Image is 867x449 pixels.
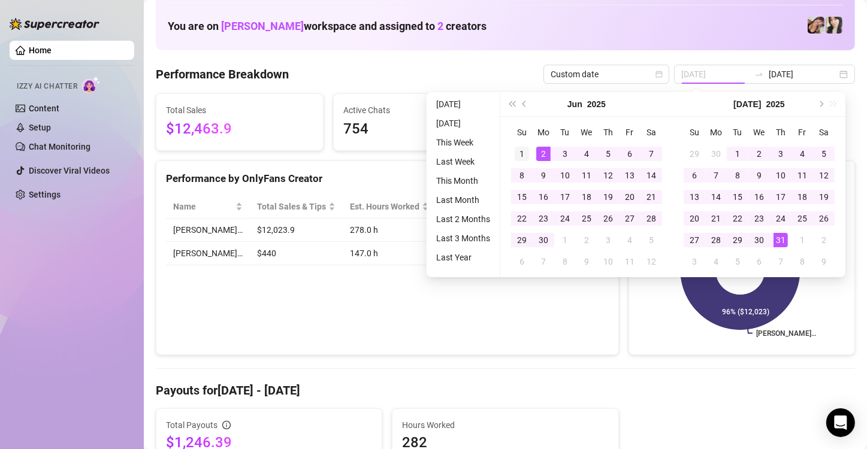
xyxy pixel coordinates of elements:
[156,382,855,399] h4: Payouts for [DATE] - [DATE]
[752,211,766,226] div: 23
[709,168,723,183] div: 7
[623,168,637,183] div: 13
[817,233,831,247] div: 2
[808,17,824,34] img: Christina
[770,251,792,272] td: 2025-08-07
[813,143,835,165] td: 2025-07-05
[558,211,572,226] div: 24
[536,147,551,161] div: 2
[554,251,576,272] td: 2025-07-08
[727,122,748,143] th: Tu
[774,147,788,161] div: 3
[641,251,662,272] td: 2025-07-12
[533,143,554,165] td: 2025-06-02
[748,165,770,186] td: 2025-07-09
[579,211,594,226] div: 25
[250,242,343,265] td: $440
[511,208,533,229] td: 2025-06-22
[619,251,641,272] td: 2025-07-11
[431,212,495,226] li: Last 2 Months
[709,147,723,161] div: 30
[437,20,443,32] span: 2
[587,92,606,116] button: Choose a year
[623,147,637,161] div: 6
[579,147,594,161] div: 4
[756,329,816,338] text: [PERSON_NAME]…
[814,92,827,116] button: Next month (PageDown)
[82,76,101,93] img: AI Chatter
[515,147,529,161] div: 1
[29,104,59,113] a: Content
[558,147,572,161] div: 3
[684,251,705,272] td: 2025-08-03
[705,143,727,165] td: 2025-06-30
[576,229,597,251] td: 2025-07-02
[752,254,766,269] div: 6
[752,168,766,183] div: 9
[576,251,597,272] td: 2025-07-09
[748,251,770,272] td: 2025-08-06
[601,168,615,183] div: 12
[733,92,761,116] button: Choose a month
[795,190,809,204] div: 18
[813,229,835,251] td: 2025-08-02
[644,147,658,161] div: 7
[554,229,576,251] td: 2025-07-01
[644,190,658,204] div: 21
[817,147,831,161] div: 5
[536,168,551,183] div: 9
[748,186,770,208] td: 2025-07-16
[623,233,637,247] div: 4
[554,186,576,208] td: 2025-06-17
[601,254,615,269] div: 10
[515,168,529,183] div: 8
[533,251,554,272] td: 2025-07-07
[687,254,702,269] div: 3
[431,174,495,188] li: This Month
[770,165,792,186] td: 2025-07-10
[533,186,554,208] td: 2025-06-16
[567,92,582,116] button: Choose a month
[576,208,597,229] td: 2025-06-25
[641,165,662,186] td: 2025-06-14
[536,211,551,226] div: 23
[168,20,487,33] h1: You are on workspace and assigned to creators
[554,122,576,143] th: Tu
[727,251,748,272] td: 2025-08-05
[597,186,619,208] td: 2025-06-19
[511,122,533,143] th: Su
[774,233,788,247] div: 31
[576,143,597,165] td: 2025-06-04
[705,251,727,272] td: 2025-08-04
[705,186,727,208] td: 2025-07-14
[601,211,615,226] div: 26
[431,154,495,169] li: Last Week
[558,168,572,183] div: 10
[727,208,748,229] td: 2025-07-22
[727,143,748,165] td: 2025-07-01
[769,68,837,81] input: End date
[515,211,529,226] div: 22
[817,190,831,204] div: 19
[431,231,495,245] li: Last 3 Months
[826,408,855,437] div: Open Intercom Messenger
[156,66,289,83] h4: Performance Breakdown
[813,208,835,229] td: 2025-07-26
[166,195,250,219] th: Name
[774,254,788,269] div: 7
[641,143,662,165] td: 2025-06-07
[641,122,662,143] th: Sa
[533,122,554,143] th: Mo
[774,168,788,183] div: 10
[518,92,531,116] button: Previous month (PageUp)
[511,229,533,251] td: 2025-06-29
[29,45,52,55] a: Home
[792,251,813,272] td: 2025-08-08
[792,143,813,165] td: 2025-07-04
[826,17,842,34] img: Christina
[597,208,619,229] td: 2025-06-26
[431,116,495,131] li: [DATE]
[644,254,658,269] div: 12
[795,168,809,183] div: 11
[597,165,619,186] td: 2025-06-12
